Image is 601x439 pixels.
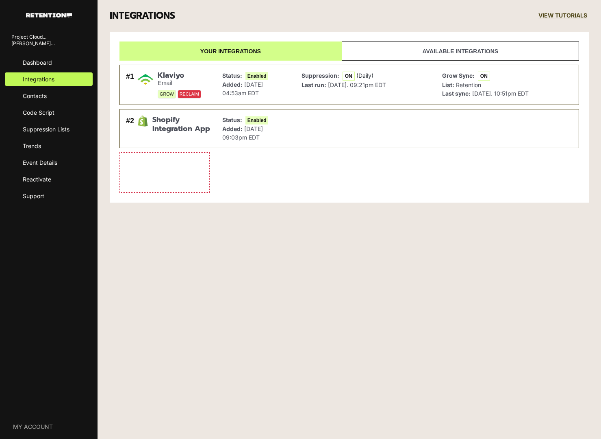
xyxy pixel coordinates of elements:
[126,116,134,142] div: #2
[11,41,56,46] span: [PERSON_NAME].jia+project...
[5,414,93,439] button: My Account
[538,12,589,19] a: VIEW TUTORIALS
[5,189,93,203] a: Support
[5,31,76,52] a: Project Cloud... [PERSON_NAME].jia+project...
[222,81,243,88] strong: Added:
[222,81,263,96] span: [DATE] 04:53am EDT
[343,72,355,81] span: ON
[302,81,326,88] strong: Last run:
[23,175,51,183] span: Reactivate
[245,116,269,124] span: Enabled
[178,90,201,98] span: RECLAIM
[5,56,93,69] a: Dashboard
[222,125,243,132] strong: Added:
[456,81,481,88] span: Retention
[137,71,154,87] img: Klaviyo
[11,34,70,40] div: Project Cloud...
[5,106,93,119] a: Code Script
[442,90,471,97] strong: Last sync:
[328,81,386,88] span: [DATE]. 09:21pm EDT
[5,122,93,136] a: Suppression Lists
[222,116,242,123] strong: Status:
[472,90,529,97] span: [DATE]. 10:51pm EDT
[23,142,41,150] span: Trends
[5,139,93,153] a: Trends
[356,72,373,79] span: (Daily)
[23,192,44,200] span: Support
[158,71,201,80] span: Klaviyo
[5,156,93,169] a: Event Details
[442,81,454,88] strong: List:
[13,422,53,431] span: My Account
[152,116,210,133] span: Shopify Integration App
[442,72,475,79] strong: Grow Sync:
[23,158,57,167] span: Event Details
[23,58,52,67] span: Dashboard
[23,108,54,117] span: Code Script
[478,72,490,81] span: ON
[26,13,72,17] img: Retention.com
[5,72,93,86] a: Integrations
[23,92,47,100] span: Contacts
[126,71,134,99] div: #1
[302,72,339,79] strong: Suppression:
[23,75,54,83] span: Integrations
[245,72,269,80] span: Enabled
[110,10,175,22] h3: INTEGRATIONS
[5,173,93,186] a: Reactivate
[119,41,342,61] a: Your integrations
[137,116,148,126] img: Shopify Integration App
[5,89,93,103] a: Contacts
[222,72,242,79] strong: Status:
[23,125,69,133] span: Suppression Lists
[158,80,201,87] small: Email
[342,41,579,61] a: Available integrations
[158,90,176,98] span: GROW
